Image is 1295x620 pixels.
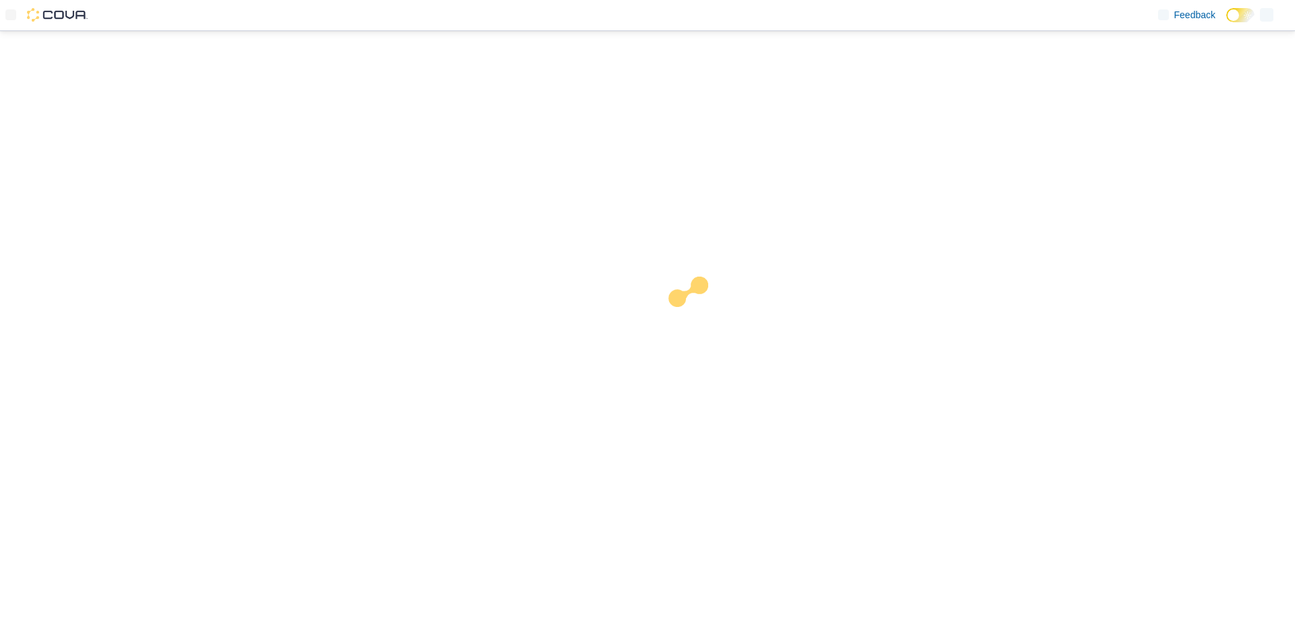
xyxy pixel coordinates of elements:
a: Feedback [1153,1,1221,28]
img: Cova [27,8,88,22]
img: cova-loader [647,266,749,368]
span: Feedback [1174,8,1215,22]
span: Dark Mode [1226,22,1227,23]
input: Dark Mode [1226,8,1255,22]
